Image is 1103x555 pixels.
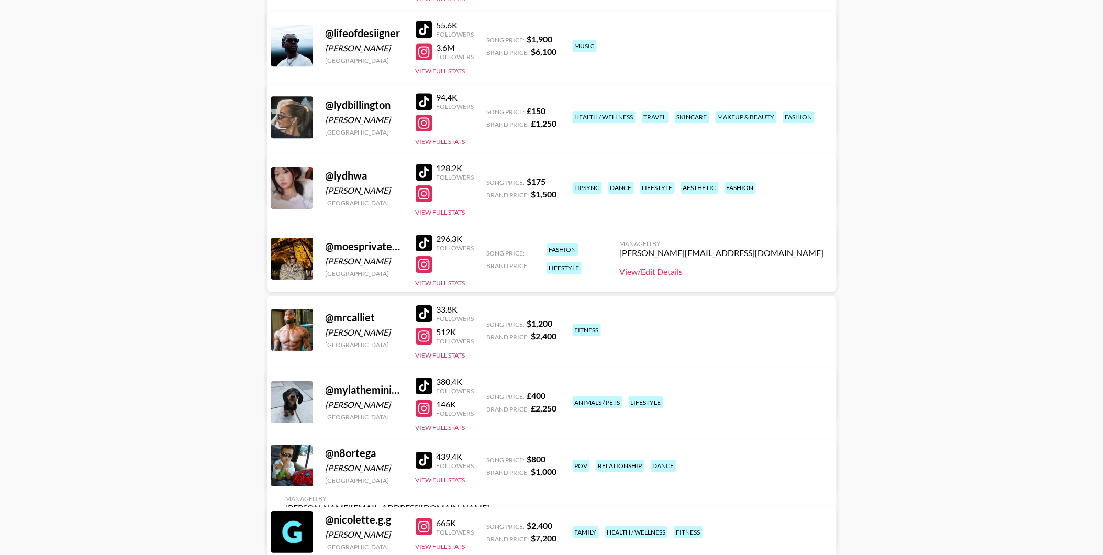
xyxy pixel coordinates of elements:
strong: £ 1,250 [531,118,557,128]
div: 3.6M [437,42,474,53]
div: lifestyle [640,182,675,194]
div: [GEOGRAPHIC_DATA] [326,476,403,484]
div: [PERSON_NAME] [326,43,403,53]
span: Brand Price: [487,262,529,270]
div: [GEOGRAPHIC_DATA] [326,199,403,207]
div: Managed By [620,240,824,248]
div: @ moesprivatestory [326,240,403,253]
div: fashion [783,111,815,123]
span: Song Price: [487,108,525,116]
div: @ nicolette.g.g [326,513,403,526]
div: fitness [674,526,703,538]
div: [PERSON_NAME] [326,529,403,540]
div: [PERSON_NAME] [326,327,403,338]
span: Brand Price: [487,469,529,476]
button: View Full Stats [416,424,465,431]
span: Brand Price: [487,535,529,543]
button: View Full Stats [416,208,465,216]
button: View Full Stats [416,279,465,287]
div: travel [642,111,669,123]
div: @ lydhwa [326,169,403,182]
button: View Full Stats [416,67,465,75]
strong: $ 2,400 [531,331,557,341]
div: lifestyle [629,396,663,408]
strong: £ 2,250 [531,403,557,413]
div: [PERSON_NAME] [326,463,403,473]
div: [PERSON_NAME][EMAIL_ADDRESS][DOMAIN_NAME] [620,248,824,258]
div: fitness [573,324,601,336]
div: 439.4K [437,451,474,462]
span: Song Price: [487,393,525,401]
div: relationship [596,460,644,472]
div: pov [573,460,590,472]
div: Followers [437,409,474,417]
span: Brand Price: [487,191,529,199]
div: [GEOGRAPHIC_DATA] [326,57,403,64]
div: 380.4K [437,376,474,387]
span: Brand Price: [487,405,529,413]
div: dance [608,182,634,194]
div: fashion [725,182,756,194]
div: [PERSON_NAME] [326,256,403,267]
button: View Full Stats [416,351,465,359]
span: Song Price: [487,456,525,464]
div: Followers [437,462,474,470]
span: Song Price: [487,523,525,530]
strong: $ 1,500 [531,189,557,199]
div: @ lifeofdesiigner [326,27,403,40]
span: Brand Price: [487,120,529,128]
strong: $ 800 [527,454,546,464]
span: Song Price: [487,179,525,186]
div: 296.3K [437,234,474,244]
span: Song Price: [487,249,525,257]
div: Followers [437,244,474,252]
div: 146K [437,399,474,409]
div: Managed By [286,495,490,503]
div: aesthetic [681,182,718,194]
div: 55.6K [437,20,474,30]
div: @ n8ortega [326,447,403,460]
strong: $ 175 [527,176,546,186]
button: View Full Stats [416,476,465,484]
div: animals / pets [573,396,622,408]
div: health / wellness [605,526,668,538]
div: Followers [437,387,474,395]
div: 665K [437,518,474,528]
div: dance [651,460,676,472]
div: health / wellness [573,111,636,123]
strong: $ 6,100 [531,47,557,57]
div: [GEOGRAPHIC_DATA] [326,543,403,551]
strong: $ 2,400 [527,520,553,530]
div: [GEOGRAPHIC_DATA] [326,341,403,349]
div: Followers [437,30,474,38]
div: Followers [437,528,474,536]
strong: $ 7,200 [531,533,557,543]
span: Brand Price: [487,333,529,341]
button: View Full Stats [416,138,465,146]
div: 512K [437,327,474,337]
div: @ lydbillington [326,98,403,112]
div: @ mylatheminisausage [326,383,403,396]
span: Brand Price: [487,49,529,57]
strong: £ 150 [527,106,546,116]
div: Followers [437,173,474,181]
div: music [573,40,597,52]
div: [PERSON_NAME] [326,399,403,410]
a: View/Edit Details [620,267,824,277]
div: 33.8K [437,304,474,315]
div: [GEOGRAPHIC_DATA] [326,413,403,421]
div: makeup & beauty [716,111,777,123]
strong: £ 400 [527,391,546,401]
strong: $ 1,900 [527,34,553,44]
div: 94.4K [437,92,474,103]
div: skincare [675,111,709,123]
div: [PERSON_NAME][EMAIL_ADDRESS][DOMAIN_NAME] [286,503,490,513]
div: lipsync [573,182,602,194]
div: Followers [437,53,474,61]
div: [GEOGRAPHIC_DATA] [326,128,403,136]
div: lifestyle [547,262,582,274]
div: Followers [437,337,474,345]
span: Song Price: [487,320,525,328]
div: [PERSON_NAME] [326,185,403,196]
strong: $ 1,200 [527,318,553,328]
